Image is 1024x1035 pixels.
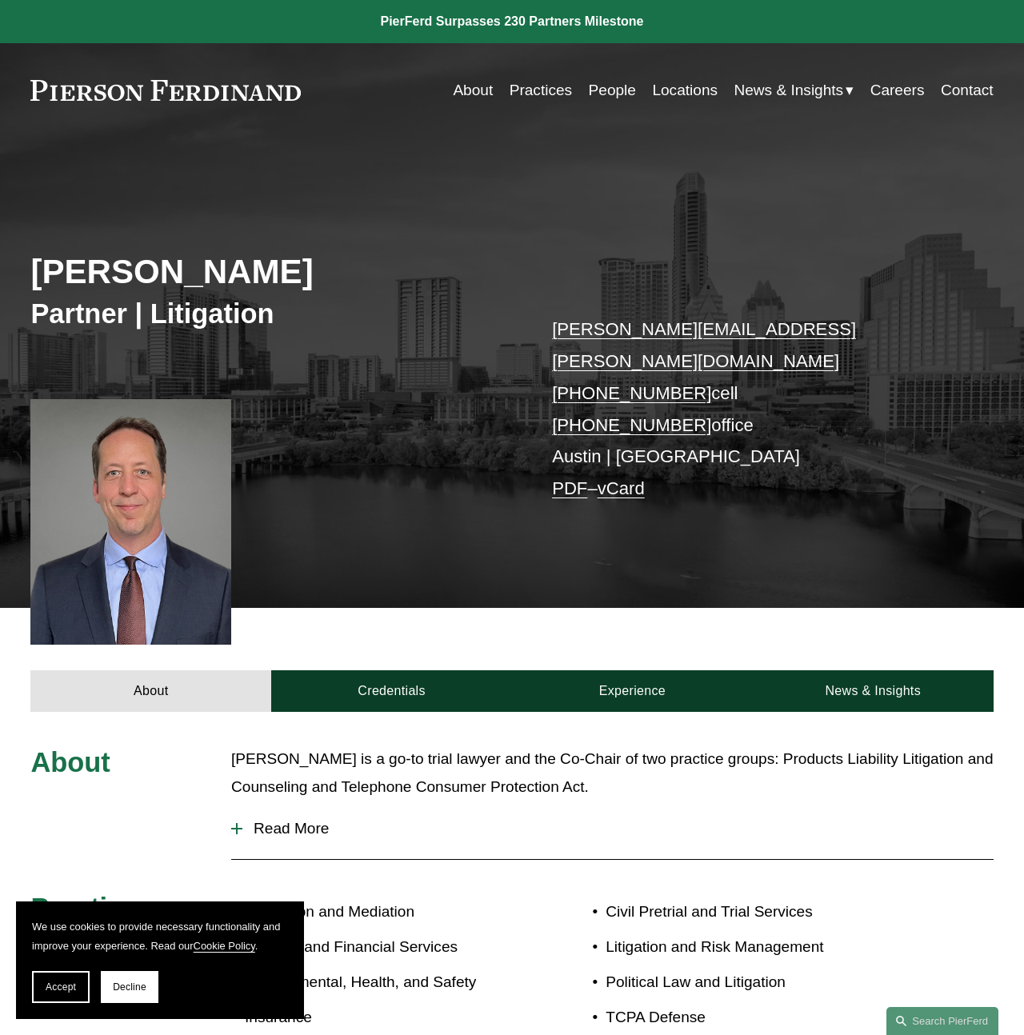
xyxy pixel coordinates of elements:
a: News & Insights [753,670,994,712]
p: Civil Pretrial and Trial Services [606,898,913,925]
span: Practices [30,893,153,923]
button: Accept [32,971,90,1003]
p: Litigation and Risk Management [606,933,913,961]
a: About [453,75,493,106]
a: [PHONE_NUMBER] [552,415,711,435]
p: cell office Austin | [GEOGRAPHIC_DATA] – [552,314,953,505]
h3: Partner | Litigation [30,297,512,331]
button: Decline [101,971,158,1003]
a: Search this site [886,1007,998,1035]
a: Experience [512,670,753,712]
span: News & Insights [734,77,843,104]
a: Cookie Policy [194,940,255,952]
p: Environmental, Health, and Safety [245,969,512,996]
a: [PHONE_NUMBER] [552,383,711,403]
a: vCard [598,478,645,498]
p: TCPA Defense [606,1004,913,1031]
button: Read More [231,808,994,849]
a: Credentials [271,670,512,712]
p: Political Law and Litigation [606,969,913,996]
p: Insurance [245,1004,512,1031]
a: People [589,75,636,106]
a: About [30,670,271,712]
p: We use cookies to provide necessary functionality and improve your experience. Read our . [32,917,288,955]
p: [PERSON_NAME] is a go-to trial lawyer and the Co-Chair of two practice groups: Products Liability... [231,745,994,801]
span: Decline [113,981,146,993]
a: [PERSON_NAME][EMAIL_ADDRESS][PERSON_NAME][DOMAIN_NAME] [552,319,856,371]
p: Banking and Financial Services [245,933,512,961]
a: Practices [510,75,572,106]
a: PDF [552,478,587,498]
a: Careers [870,75,925,106]
a: folder dropdown [734,75,854,106]
section: Cookie banner [16,901,304,1019]
span: Read More [242,820,994,837]
span: Accept [46,981,76,993]
a: Contact [941,75,994,106]
a: Locations [652,75,718,106]
p: Arbitration and Mediation [245,898,512,925]
span: About [30,747,110,777]
h2: [PERSON_NAME] [30,251,512,292]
